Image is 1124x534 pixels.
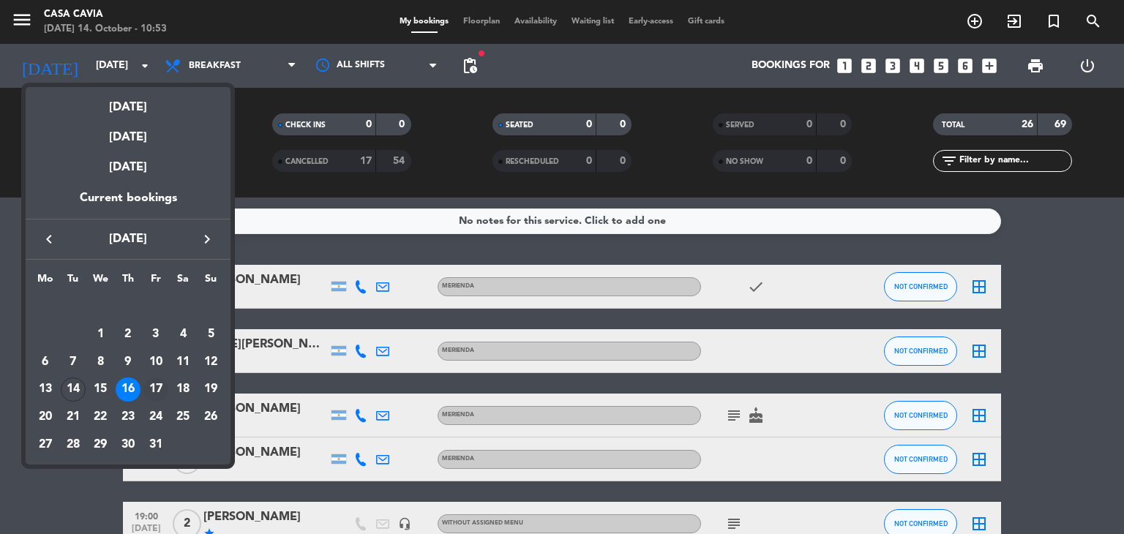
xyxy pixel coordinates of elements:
[86,320,114,348] td: October 1, 2025
[31,293,225,321] td: OCT
[61,405,86,429] div: 21
[171,405,195,429] div: 25
[194,230,220,249] button: keyboard_arrow_right
[143,350,168,375] div: 10
[170,271,198,293] th: Saturday
[171,350,195,375] div: 11
[61,350,86,375] div: 7
[86,403,114,431] td: October 22, 2025
[171,377,195,402] div: 18
[33,432,58,457] div: 27
[143,322,168,347] div: 3
[88,405,113,429] div: 22
[31,376,59,404] td: October 13, 2025
[88,377,113,402] div: 15
[62,230,194,249] span: [DATE]
[36,230,62,249] button: keyboard_arrow_left
[170,320,198,348] td: October 4, 2025
[26,189,231,219] div: Current bookings
[197,271,225,293] th: Sunday
[88,432,113,457] div: 29
[86,271,114,293] th: Wednesday
[197,320,225,348] td: October 5, 2025
[61,432,86,457] div: 28
[114,320,142,348] td: October 2, 2025
[198,405,223,429] div: 26
[33,350,58,375] div: 6
[170,376,198,404] td: October 18, 2025
[31,403,59,431] td: October 20, 2025
[88,322,113,347] div: 1
[116,432,140,457] div: 30
[59,271,87,293] th: Tuesday
[59,431,87,459] td: October 28, 2025
[197,348,225,376] td: October 12, 2025
[116,322,140,347] div: 2
[33,405,58,429] div: 20
[61,377,86,402] div: 14
[116,350,140,375] div: 9
[86,431,114,459] td: October 29, 2025
[33,377,58,402] div: 13
[142,376,170,404] td: October 17, 2025
[116,405,140,429] div: 23
[86,348,114,376] td: October 8, 2025
[143,377,168,402] div: 17
[197,376,225,404] td: October 19, 2025
[143,405,168,429] div: 24
[142,348,170,376] td: October 10, 2025
[26,147,231,188] div: [DATE]
[116,377,140,402] div: 16
[198,322,223,347] div: 5
[197,403,225,431] td: October 26, 2025
[86,376,114,404] td: October 15, 2025
[171,322,195,347] div: 4
[31,431,59,459] td: October 27, 2025
[114,271,142,293] th: Thursday
[143,432,168,457] div: 31
[59,348,87,376] td: October 7, 2025
[40,230,58,248] i: keyboard_arrow_left
[170,348,198,376] td: October 11, 2025
[26,117,231,147] div: [DATE]
[59,376,87,404] td: October 14, 2025
[198,350,223,375] div: 12
[142,320,170,348] td: October 3, 2025
[198,230,216,248] i: keyboard_arrow_right
[114,431,142,459] td: October 30, 2025
[114,348,142,376] td: October 9, 2025
[59,403,87,431] td: October 21, 2025
[114,376,142,404] td: October 16, 2025
[88,350,113,375] div: 8
[114,403,142,431] td: October 23, 2025
[31,271,59,293] th: Monday
[26,87,231,117] div: [DATE]
[142,403,170,431] td: October 24, 2025
[170,403,198,431] td: October 25, 2025
[198,377,223,402] div: 19
[142,431,170,459] td: October 31, 2025
[142,271,170,293] th: Friday
[31,348,59,376] td: October 6, 2025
